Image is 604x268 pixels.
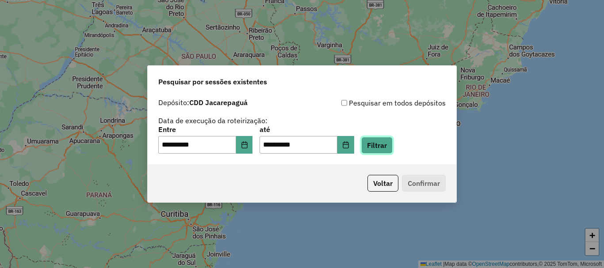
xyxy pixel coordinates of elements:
[158,124,252,135] label: Entre
[302,98,446,108] div: Pesquisar em todos depósitos
[158,76,267,87] span: Pesquisar por sessões existentes
[158,97,248,108] label: Depósito:
[189,98,248,107] strong: CDD Jacarepaguá
[361,137,393,154] button: Filtrar
[158,115,268,126] label: Data de execução da roteirização:
[260,124,354,135] label: até
[236,136,253,154] button: Choose Date
[337,136,354,154] button: Choose Date
[367,175,398,192] button: Voltar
